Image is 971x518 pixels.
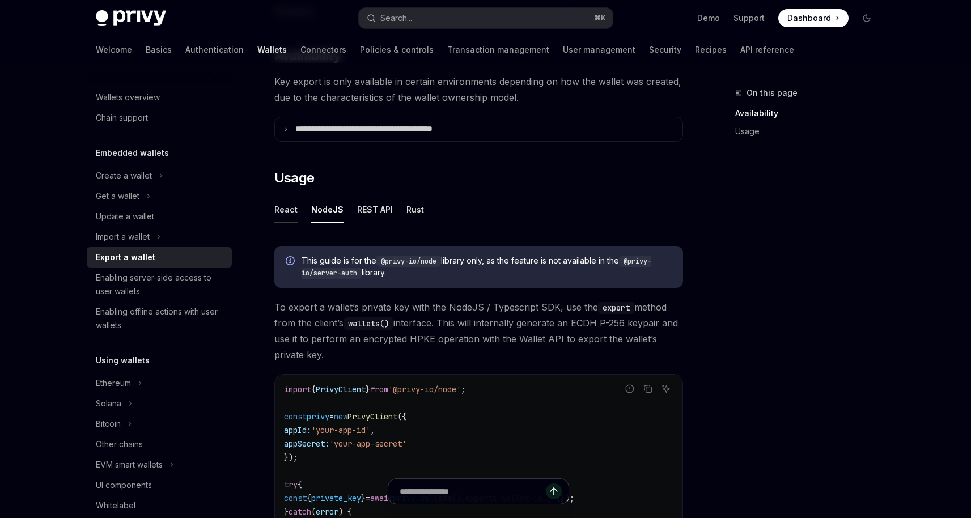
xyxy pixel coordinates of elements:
svg: Info [286,256,297,268]
button: Copy the contents from the code block [641,381,655,396]
button: Toggle Import a wallet section [87,227,232,247]
div: Wallets overview [96,91,160,104]
span: Key export is only available in certain environments depending on how the wallet was created, due... [274,74,683,105]
img: dark logo [96,10,166,26]
a: API reference [740,36,794,63]
div: Get a wallet [96,189,139,203]
div: Export a wallet [96,250,155,264]
span: import [284,384,311,394]
div: Create a wallet [96,169,152,182]
h5: Using wallets [96,354,150,367]
span: appSecret: [284,439,329,449]
span: 'your-app-id' [311,425,370,435]
a: Recipes [695,36,727,63]
span: from [370,384,388,394]
span: } [366,384,370,394]
span: ; [461,384,465,394]
div: NodeJS [311,196,344,223]
span: }); [284,452,298,462]
button: Report incorrect code [622,381,637,396]
div: EVM smart wallets [96,458,163,472]
div: REST API [357,196,393,223]
div: UI components [96,478,152,492]
span: On this page [747,86,798,100]
button: Open search [359,8,613,28]
span: '@privy-io/node' [388,384,461,394]
a: Whitelabel [87,495,232,516]
a: Welcome [96,36,132,63]
a: Transaction management [447,36,549,63]
div: Whitelabel [96,499,135,512]
div: Enabling offline actions with user wallets [96,305,225,332]
code: @privy-io/node [376,256,441,267]
a: Dashboard [778,9,849,27]
div: Bitcoin [96,417,121,431]
span: const [284,411,307,422]
div: Chain support [96,111,148,125]
a: Wallets overview [87,87,232,108]
button: Toggle Get a wallet section [87,186,232,206]
span: new [334,411,347,422]
a: Authentication [185,36,244,63]
div: Import a wallet [96,230,150,244]
a: Enabling offline actions with user wallets [87,302,232,336]
a: Availability [735,104,885,122]
button: Toggle Create a wallet section [87,165,232,186]
span: To export a wallet’s private key with the NodeJS / Typescript SDK, use the method from the client... [274,299,683,363]
button: Toggle dark mode [858,9,876,27]
span: , [370,425,375,435]
button: Toggle Solana section [87,393,232,414]
code: export [598,302,634,314]
button: Send message [546,483,562,499]
div: Enabling server-side access to user wallets [96,271,225,298]
a: Security [649,36,681,63]
span: ({ [397,411,406,422]
span: This guide is for the library only, as the feature is not available in the library. [302,255,672,279]
button: Toggle Bitcoin section [87,414,232,434]
span: = [329,411,334,422]
a: Usage [735,122,885,141]
span: ⌘ K [594,14,606,23]
code: wallets() [344,317,393,330]
div: Other chains [96,438,143,451]
a: Support [733,12,765,24]
button: Ask AI [659,381,673,396]
a: Basics [146,36,172,63]
div: React [274,196,298,223]
span: 'your-app-secret' [329,439,406,449]
div: Update a wallet [96,210,154,223]
span: privy [307,411,329,422]
h5: Embedded wallets [96,146,169,160]
a: Chain support [87,108,232,128]
span: Usage [274,169,315,187]
a: Demo [697,12,720,24]
span: PrivyClient [347,411,397,422]
span: { [311,384,316,394]
div: Ethereum [96,376,131,390]
a: Other chains [87,434,232,455]
button: Toggle EVM smart wallets section [87,455,232,475]
a: Update a wallet [87,206,232,227]
span: PrivyClient [316,384,366,394]
div: Rust [406,196,424,223]
button: Toggle Ethereum section [87,373,232,393]
input: Ask a question... [400,479,546,504]
a: UI components [87,475,232,495]
a: Export a wallet [87,247,232,268]
a: Connectors [300,36,346,63]
a: Policies & controls [360,36,434,63]
a: User management [563,36,635,63]
span: Dashboard [787,12,831,24]
a: Wallets [257,36,287,63]
div: Solana [96,397,121,410]
a: Enabling server-side access to user wallets [87,268,232,302]
div: Search... [380,11,412,25]
span: appId: [284,425,311,435]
